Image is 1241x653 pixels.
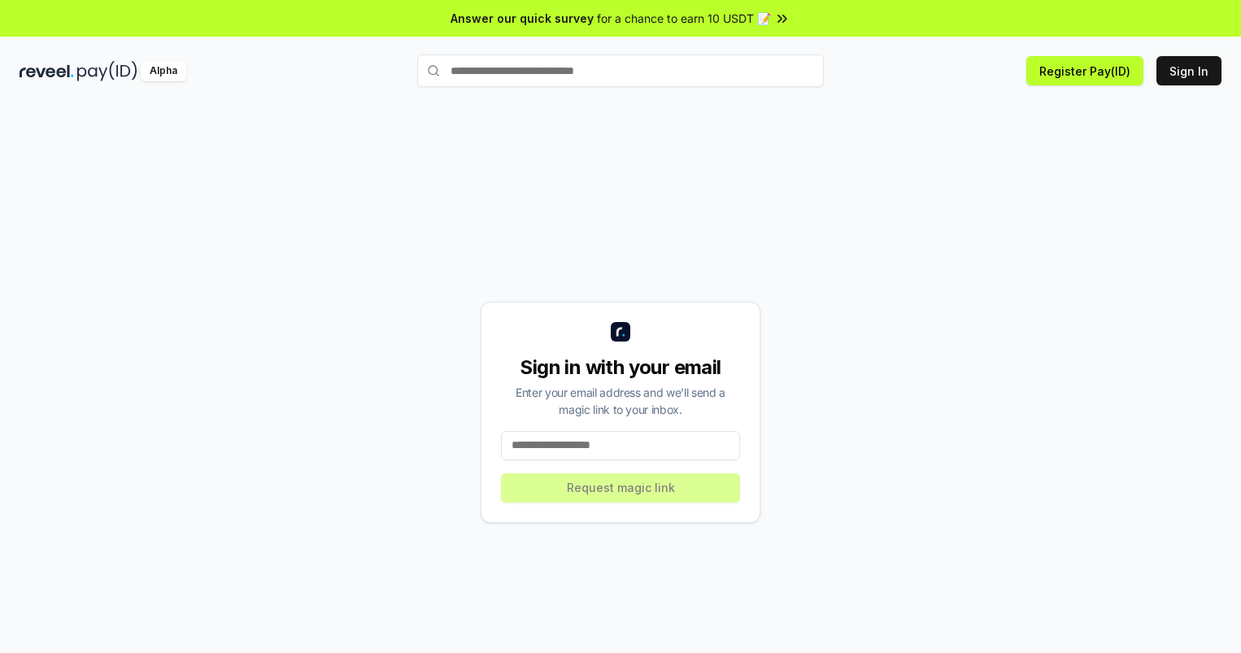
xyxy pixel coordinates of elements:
img: reveel_dark [20,61,74,81]
img: pay_id [77,61,137,81]
img: logo_small [611,322,630,342]
button: Sign In [1156,56,1221,85]
button: Register Pay(ID) [1026,56,1143,85]
div: Enter your email address and we’ll send a magic link to your inbox. [501,384,740,418]
span: for a chance to earn 10 USDT 📝 [597,10,771,27]
div: Alpha [141,61,186,81]
div: Sign in with your email [501,355,740,381]
span: Answer our quick survey [451,10,594,27]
